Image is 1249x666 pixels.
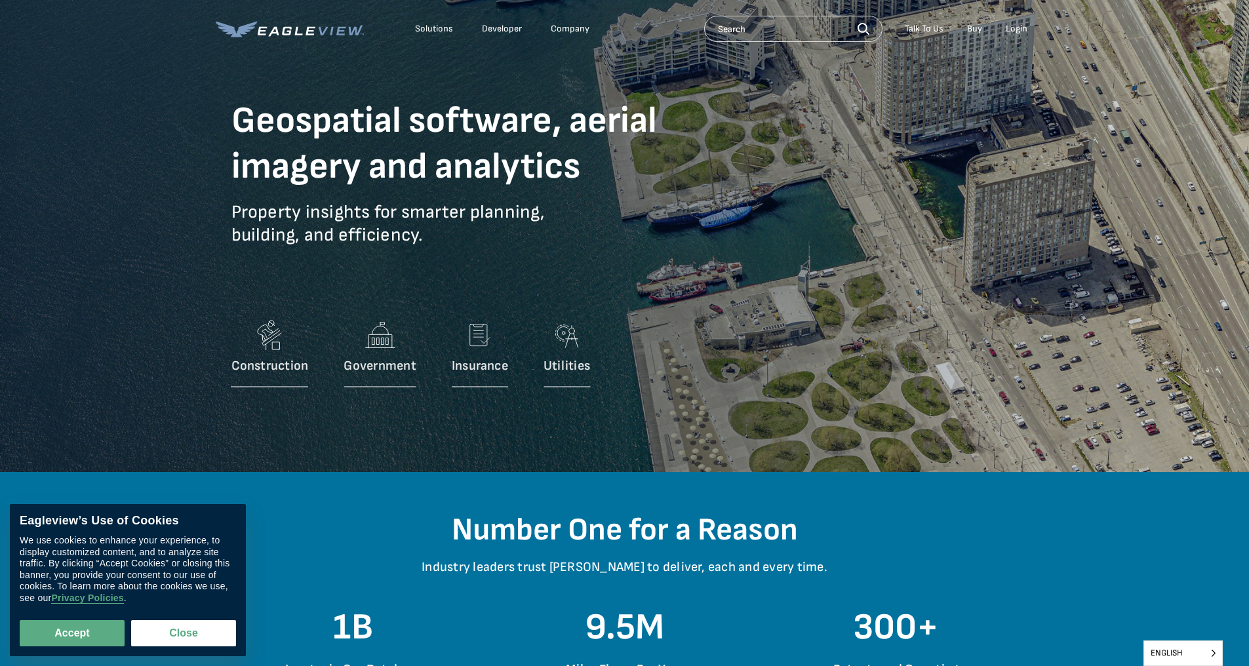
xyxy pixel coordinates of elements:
aside: Language selected: English [1143,640,1223,666]
a: Government [344,315,416,394]
h1: 1B [241,605,466,651]
p: Government [344,358,416,374]
h2: Number One for a Reason [241,511,1008,549]
div: Eagleview’s Use of Cookies [20,514,236,528]
div: Company [551,23,589,35]
p: Utilities [544,358,590,374]
a: Utilities [544,315,590,394]
button: Accept [20,620,125,646]
a: Buy [967,23,982,35]
div: Solutions [415,23,453,35]
input: Search [704,16,882,42]
div: Login [1006,23,1027,35]
p: Insurance [452,358,508,374]
h1: 300+ [784,605,1008,651]
a: Privacy Policies [51,593,123,604]
button: Close [131,620,236,646]
p: Industry leaders trust [PERSON_NAME] to deliver, each and every time. [241,559,1008,595]
div: Talk To Us [905,23,943,35]
h1: 9.5M [513,605,737,651]
a: Developer [482,23,522,35]
p: Construction [231,358,309,374]
span: English [1144,641,1222,665]
div: We use cookies to enhance your experience, to display customized content, and to analyze site tra... [20,535,236,604]
a: Insurance [452,315,508,394]
p: Property insights for smarter planning, building, and efficiency. [231,201,704,266]
h1: Geospatial software, aerial imagery and analytics [231,98,704,190]
a: Construction [231,315,309,394]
